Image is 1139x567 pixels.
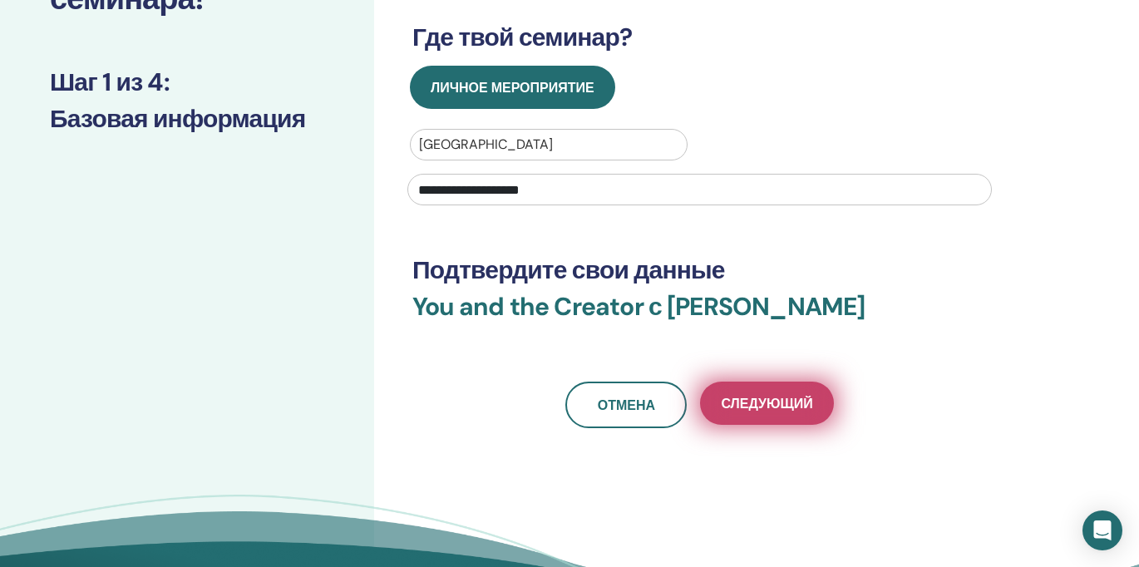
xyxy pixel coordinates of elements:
[412,292,987,342] h3: You and the Creator с [PERSON_NAME]
[50,67,324,97] h3: Шаг 1 из 4 :
[1082,510,1122,550] div: Open Intercom Messenger
[50,104,324,134] h3: Базовая информация
[565,382,687,428] a: Отмена
[412,22,987,52] h3: Где твой семинар?
[700,382,833,425] button: Следующий
[598,397,655,414] span: Отмена
[412,255,987,285] h3: Подтвердите свои данные
[721,395,812,412] span: Следующий
[410,66,615,109] button: Личное мероприятие
[431,79,594,96] span: Личное мероприятие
